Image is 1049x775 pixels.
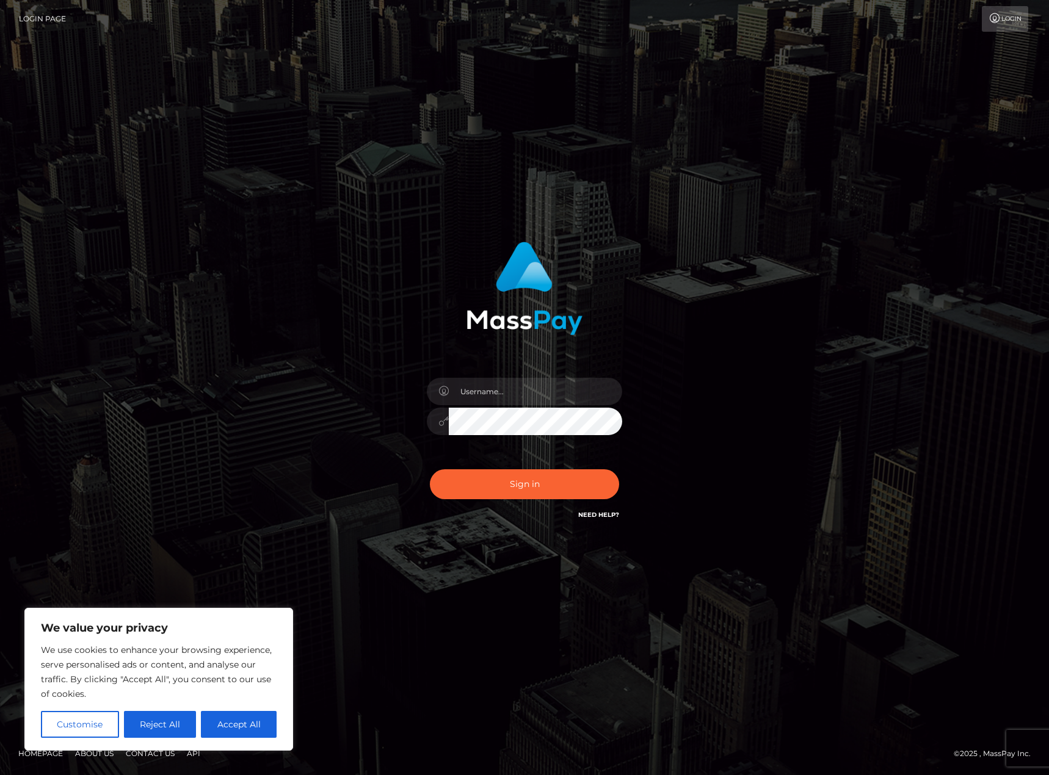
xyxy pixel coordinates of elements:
[954,747,1040,760] div: © 2025 , MassPay Inc.
[201,711,277,738] button: Accept All
[41,643,277,701] p: We use cookies to enhance your browsing experience, serve personalised ads or content, and analys...
[982,6,1028,32] a: Login
[121,744,180,763] a: Contact Us
[124,711,197,738] button: Reject All
[41,621,277,635] p: We value your privacy
[70,744,118,763] a: About Us
[466,242,583,335] img: MassPay Login
[449,378,622,405] input: Username...
[41,711,119,738] button: Customise
[430,469,619,499] button: Sign in
[182,744,205,763] a: API
[578,511,619,519] a: Need Help?
[19,6,66,32] a: Login Page
[24,608,293,751] div: We value your privacy
[13,744,68,763] a: Homepage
